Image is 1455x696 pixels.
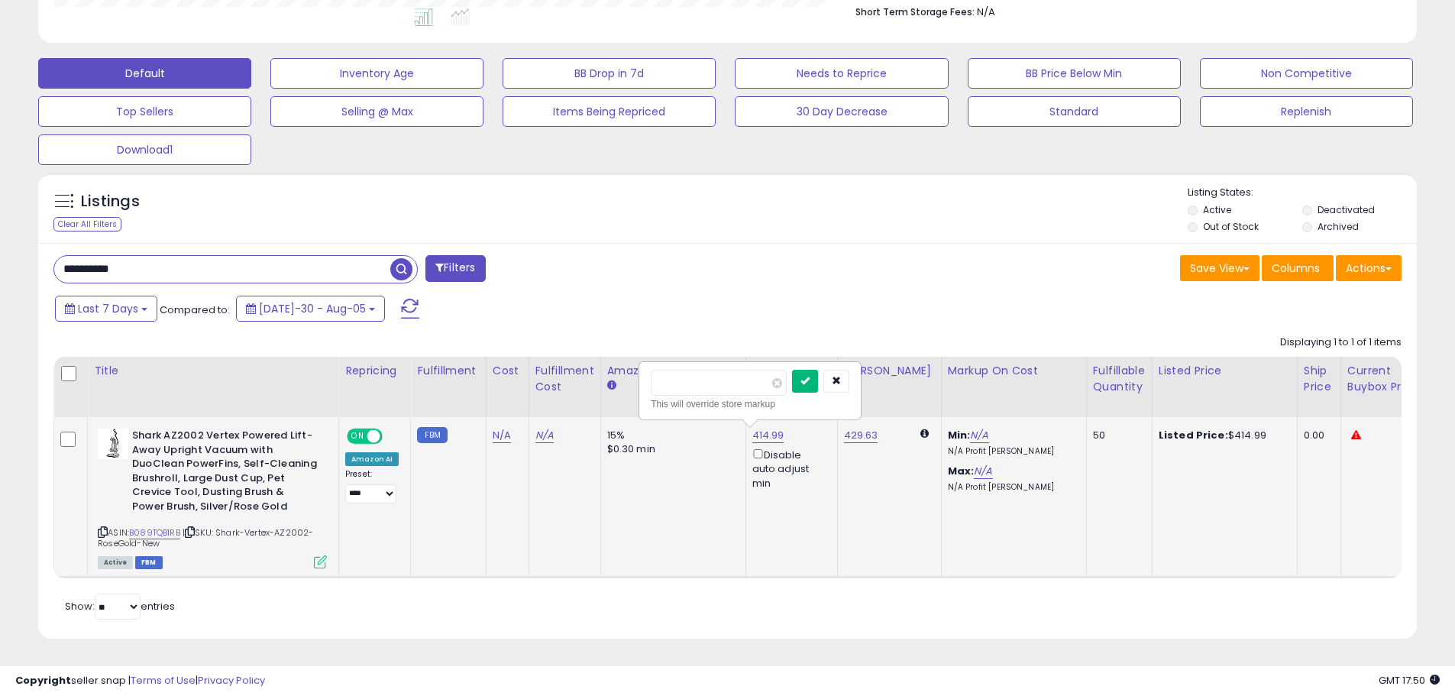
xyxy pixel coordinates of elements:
button: Needs to Reprice [735,58,948,89]
div: Disable auto adjust min [752,446,826,490]
small: FBM [417,427,447,443]
label: Deactivated [1318,203,1375,216]
small: Amazon Fees. [607,379,616,393]
span: Show: entries [65,599,175,613]
div: Clear All Filters [53,217,121,231]
label: Out of Stock [1203,220,1259,233]
div: 15% [607,429,734,442]
span: N/A [977,5,995,19]
b: Min: [948,428,971,442]
label: Archived [1318,220,1359,233]
div: This will override store markup [651,397,849,412]
button: BB Price Below Min [968,58,1181,89]
b: Listed Price: [1159,428,1228,442]
button: Last 7 Days [55,296,157,322]
button: BB Drop in 7d [503,58,716,89]
a: Terms of Use [131,673,196,688]
a: N/A [535,428,554,443]
b: Short Term Storage Fees: [855,5,975,18]
button: Inventory Age [270,58,483,89]
a: B089TQB1RB [129,526,180,539]
button: Actions [1336,255,1402,281]
p: N/A Profit [PERSON_NAME] [948,446,1075,457]
div: seller snap | | [15,674,265,688]
div: ASIN: [98,429,327,567]
div: Cost [493,363,522,379]
button: Replenish [1200,96,1413,127]
b: Shark AZ2002 Vertex Powered Lift-Away Upright Vacuum with DuoClean PowerFins, Self-Cleaning Brush... [132,429,318,517]
a: 414.99 [752,428,784,443]
div: Displaying 1 to 1 of 1 items [1280,335,1402,350]
button: Standard [968,96,1181,127]
div: Preset: [345,469,399,503]
div: 0.00 [1304,429,1329,442]
b: Max: [948,464,975,478]
button: Top Sellers [38,96,251,127]
div: Title [94,363,332,379]
div: Fulfillment Cost [535,363,594,395]
button: Columns [1262,255,1334,281]
span: All listings currently available for purchase on Amazon [98,556,133,569]
button: 30 Day Decrease [735,96,948,127]
div: $0.30 min [607,442,734,456]
span: [DATE]-30 - Aug-05 [259,301,366,316]
button: [DATE]-30 - Aug-05 [236,296,385,322]
div: Repricing [345,363,404,379]
button: Save View [1180,255,1259,281]
a: N/A [493,428,511,443]
button: Download1 [38,134,251,165]
a: 429.63 [844,428,878,443]
button: Filters [425,255,485,282]
button: Selling @ Max [270,96,483,127]
span: | SKU: Shark-Vertex-AZ2002-RoseGold-New [98,526,314,549]
button: Non Competitive [1200,58,1413,89]
div: [PERSON_NAME] [844,363,935,379]
div: $414.99 [1159,429,1285,442]
button: Items Being Repriced [503,96,716,127]
div: Current Buybox Price [1347,363,1426,395]
a: N/A [970,428,988,443]
div: Amazon AI [345,452,399,466]
span: Columns [1272,261,1320,276]
button: Default [38,58,251,89]
label: Active [1203,203,1231,216]
div: Fulfillment [417,363,479,379]
span: FBM [135,556,163,569]
p: Listing States: [1188,186,1417,200]
h5: Listings [81,191,140,212]
div: Fulfillable Quantity [1093,363,1146,395]
strong: Copyright [15,673,71,688]
span: Last 7 Days [78,301,138,316]
a: Privacy Policy [198,673,265,688]
div: 50 [1093,429,1140,442]
div: Amazon Fees [607,363,739,379]
p: N/A Profit [PERSON_NAME] [948,482,1075,493]
div: Listed Price [1159,363,1291,379]
div: Markup on Cost [948,363,1080,379]
th: The percentage added to the cost of goods (COGS) that forms the calculator for Min & Max prices. [941,357,1086,417]
span: ON [348,430,367,443]
span: Compared to: [160,303,230,317]
div: Ship Price [1304,363,1334,395]
span: 2025-08-14 17:50 GMT [1379,673,1440,688]
img: 41Vs-JVbzyL._SL40_.jpg [98,429,128,459]
a: N/A [974,464,992,479]
span: OFF [380,430,405,443]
